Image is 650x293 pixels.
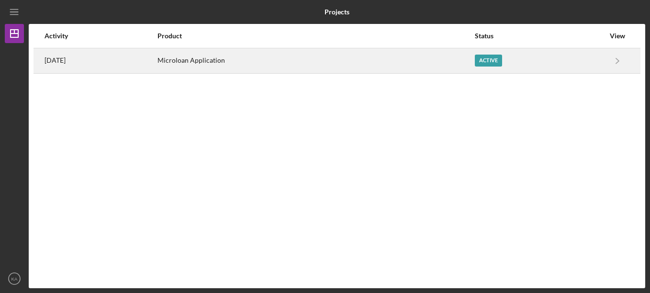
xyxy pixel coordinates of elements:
time: 2025-08-27 16:42 [45,56,66,64]
text: KA [11,276,18,282]
button: KA [5,269,24,288]
div: Status [475,32,605,40]
div: View [605,32,629,40]
div: Product [157,32,473,40]
div: Activity [45,32,157,40]
div: Active [475,55,502,67]
div: Microloan Application [157,49,473,73]
b: Projects [325,8,349,16]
